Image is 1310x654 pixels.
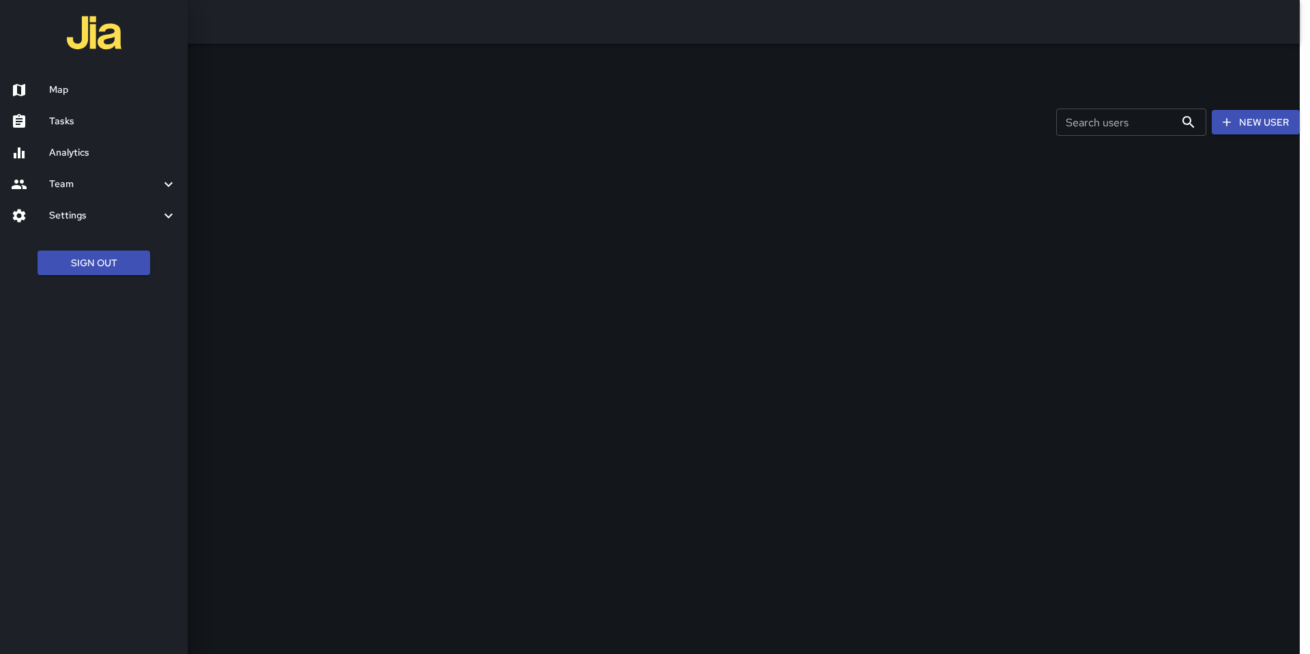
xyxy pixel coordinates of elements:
[49,114,177,129] h6: Tasks
[49,208,160,223] h6: Settings
[49,177,160,192] h6: Team
[67,5,121,60] img: jia-logo
[49,83,177,98] h6: Map
[49,145,177,160] h6: Analytics
[38,251,150,276] button: Sign Out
